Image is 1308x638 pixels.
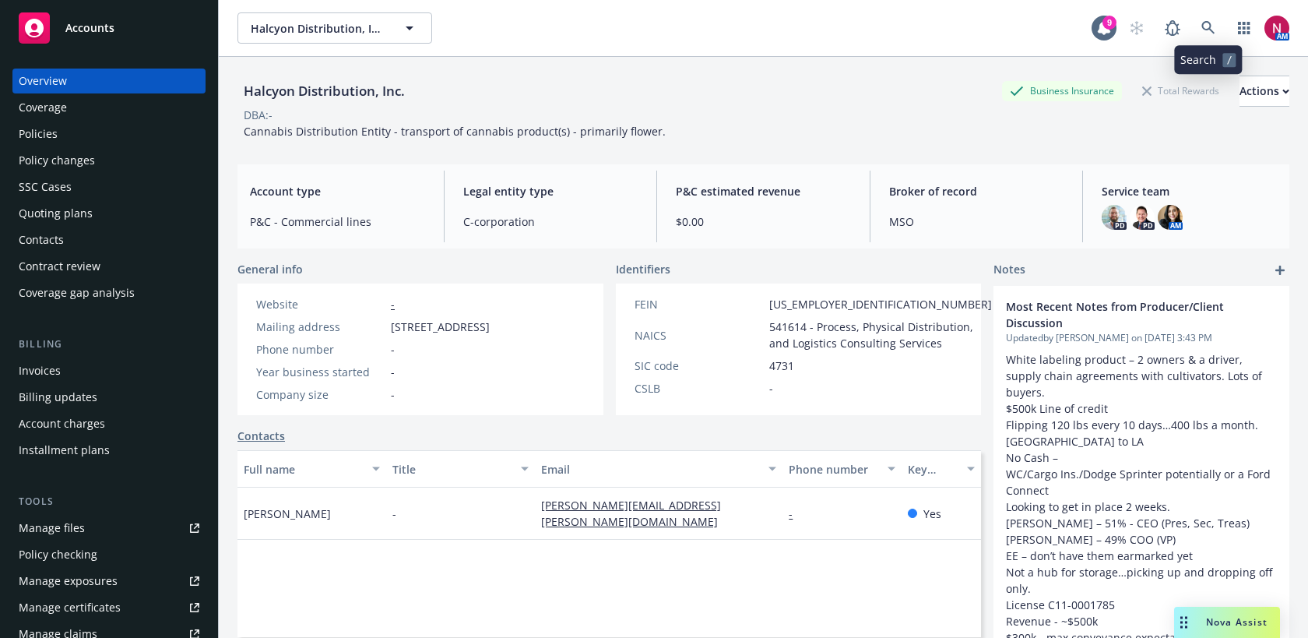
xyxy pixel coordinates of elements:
[244,107,272,123] div: DBA: -
[19,227,64,252] div: Contacts
[250,213,425,230] span: P&C - Commercial lines
[1102,183,1277,199] span: Service team
[908,461,958,478] div: Key contact
[789,461,878,478] div: Phone number
[1239,76,1289,106] div: Actions
[902,450,981,488] button: Key contact
[782,450,902,488] button: Phone number
[1157,12,1188,44] a: Report a Bug
[1006,331,1277,345] span: Updated by [PERSON_NAME] on [DATE] 3:43 PM
[256,319,385,335] div: Mailing address
[463,183,638,199] span: Legal entity type
[541,461,759,478] div: Email
[19,280,135,305] div: Coverage gap analysis
[19,122,58,146] div: Policies
[923,506,941,522] span: Yes
[12,358,206,383] a: Invoices
[1239,76,1289,107] button: Actions
[1102,205,1127,230] img: photo
[12,148,206,173] a: Policy changes
[993,261,1025,280] span: Notes
[244,461,363,478] div: Full name
[789,506,805,521] a: -
[237,12,432,44] button: Halcyon Distribution, Inc.
[676,213,851,230] span: $0.00
[1121,12,1152,44] a: Start snowing
[237,81,411,101] div: Halcyon Distribution, Inc.
[251,20,385,37] span: Halcyon Distribution, Inc.
[1158,205,1183,230] img: photo
[12,227,206,252] a: Contacts
[12,95,206,120] a: Coverage
[237,261,303,277] span: General info
[635,296,763,312] div: FEIN
[12,122,206,146] a: Policies
[19,95,67,120] div: Coverage
[12,494,206,509] div: Tools
[256,341,385,358] div: Phone number
[12,69,206,93] a: Overview
[1174,607,1280,638] button: Nova Assist
[256,386,385,403] div: Company size
[19,385,97,410] div: Billing updates
[635,380,763,397] div: CSLB
[12,542,206,567] a: Policy checking
[769,296,992,312] span: [US_EMPLOYER_IDENTIFICATION_NUMBER]
[769,358,794,374] span: 4731
[1174,607,1194,638] div: Drag to move
[256,364,385,380] div: Year business started
[19,148,95,173] div: Policy changes
[19,254,100,279] div: Contract review
[19,595,121,620] div: Manage certificates
[769,380,773,397] span: -
[386,450,535,488] button: Title
[12,201,206,226] a: Quoting plans
[1006,298,1236,331] span: Most Recent Notes from Producer/Client Discussion
[616,261,670,277] span: Identifiers
[889,213,1064,230] span: MSO
[391,364,395,380] span: -
[237,450,386,488] button: Full name
[1102,16,1116,30] div: 9
[19,358,61,383] div: Invoices
[1193,12,1224,44] a: Search
[1264,16,1289,41] img: photo
[12,595,206,620] a: Manage certificates
[19,516,85,541] div: Manage files
[391,319,490,335] span: [STREET_ADDRESS]
[1130,205,1155,230] img: photo
[12,174,206,199] a: SSC Cases
[635,358,763,374] div: SIC code
[19,438,110,463] div: Installment plans
[12,6,206,50] a: Accounts
[237,428,285,444] a: Contacts
[244,124,666,139] span: Cannabis Distribution Entity - transport of cannabis product(s) - primarily flower.
[12,569,206,594] a: Manage exposures
[391,341,395,358] span: -
[65,22,114,34] span: Accounts
[635,327,763,344] div: NAICS
[244,506,331,522] span: [PERSON_NAME]
[535,450,782,488] button: Email
[12,411,206,436] a: Account charges
[391,386,395,403] span: -
[1271,261,1289,280] a: add
[391,297,395,312] a: -
[12,280,206,305] a: Coverage gap analysis
[12,516,206,541] a: Manage files
[250,183,425,199] span: Account type
[541,498,730,529] a: [PERSON_NAME][EMAIL_ADDRESS][PERSON_NAME][DOMAIN_NAME]
[19,569,118,594] div: Manage exposures
[676,183,851,199] span: P&C estimated revenue
[12,385,206,410] a: Billing updates
[19,201,93,226] div: Quoting plans
[392,506,396,522] span: -
[1206,615,1268,629] span: Nova Assist
[12,254,206,279] a: Contract review
[12,337,206,352] div: Billing
[19,542,97,567] div: Policy checking
[19,411,105,436] div: Account charges
[12,438,206,463] a: Installment plans
[1134,81,1227,100] div: Total Rewards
